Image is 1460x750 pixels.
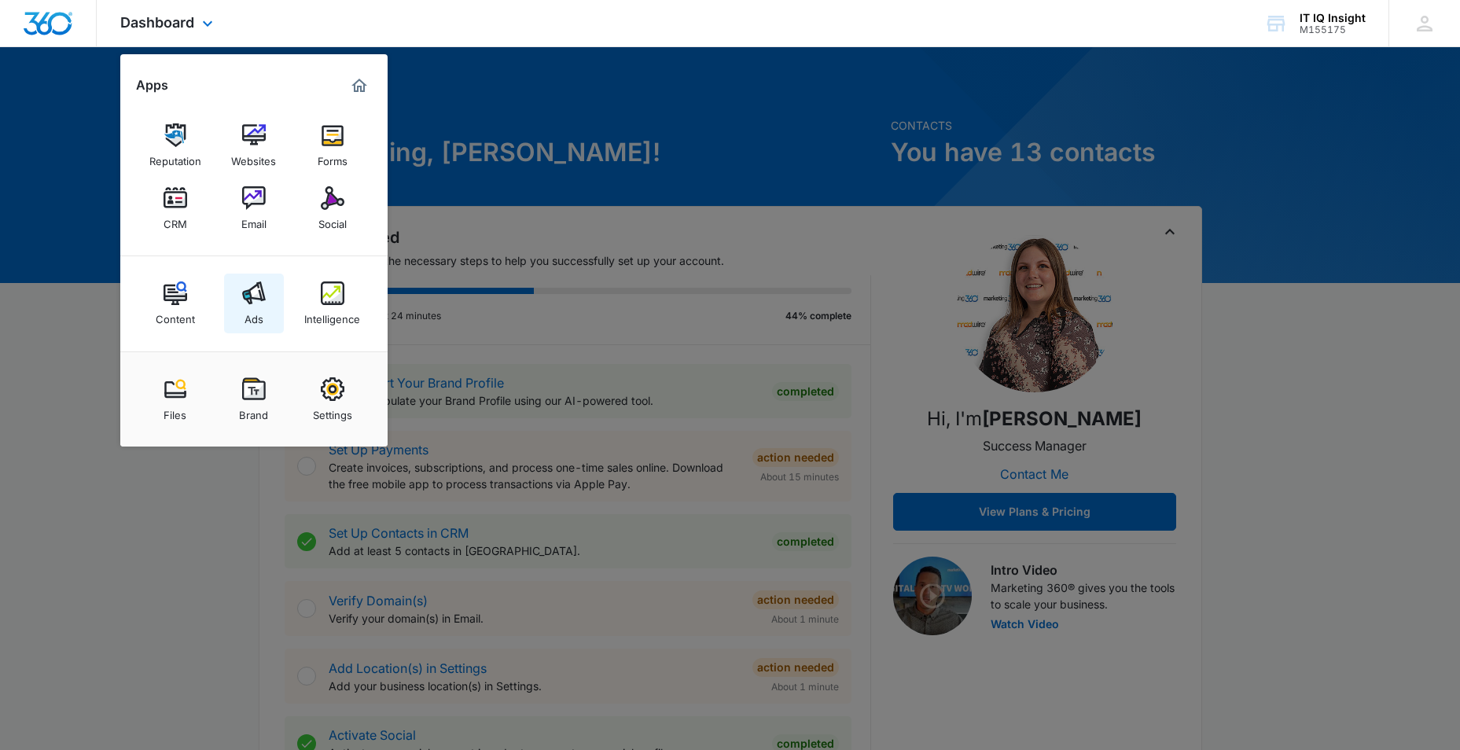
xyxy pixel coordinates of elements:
a: Content [145,274,205,333]
div: Files [164,401,186,421]
div: Websites [231,147,276,167]
a: Ads [224,274,284,333]
a: CRM [145,178,205,238]
span: Dashboard [120,14,194,31]
a: Intelligence [303,274,362,333]
a: Social [303,178,362,238]
a: Reputation [145,116,205,175]
h2: Apps [136,78,168,93]
div: Settings [313,401,352,421]
div: account name [1300,12,1366,24]
div: Brand [239,401,268,421]
div: Content [156,305,195,325]
div: Ads [245,305,263,325]
a: Email [224,178,284,238]
div: Forms [318,147,348,167]
a: Websites [224,116,284,175]
div: Email [241,210,267,230]
a: Brand [224,369,284,429]
a: Files [145,369,205,429]
a: Forms [303,116,362,175]
div: Reputation [149,147,201,167]
div: Intelligence [304,305,360,325]
a: Settings [303,369,362,429]
div: Social [318,210,347,230]
a: Marketing 360® Dashboard [347,73,372,98]
div: CRM [164,210,187,230]
div: account id [1300,24,1366,35]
